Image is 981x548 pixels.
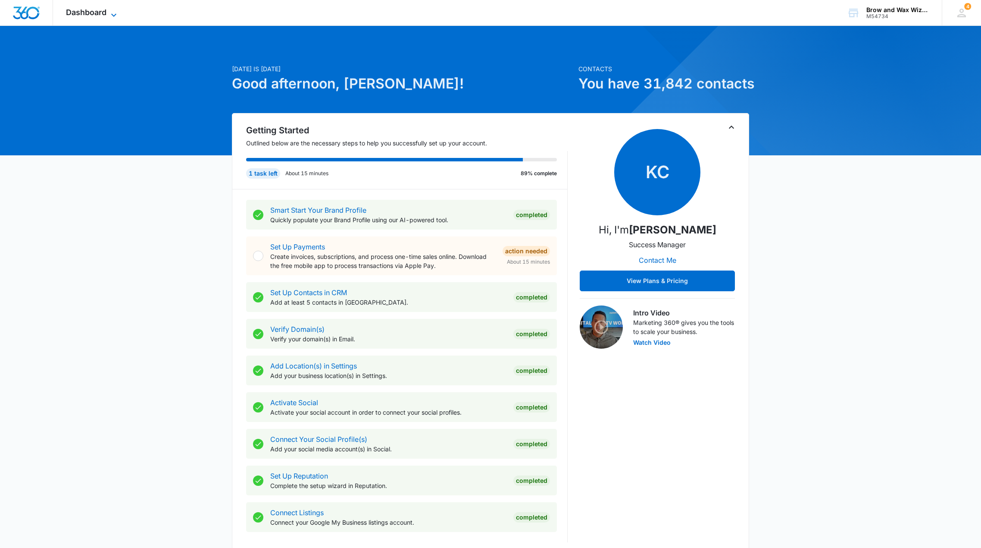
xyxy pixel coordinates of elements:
[630,250,685,271] button: Contact Me
[270,362,357,370] a: Add Location(s) in Settings
[270,334,506,343] p: Verify your domain(s) in Email.
[503,246,550,256] div: Action Needed
[270,398,318,407] a: Activate Social
[513,402,550,413] div: Completed
[270,288,347,297] a: Set Up Contacts in CRM
[513,210,550,220] div: Completed
[232,73,573,94] h1: Good afternoon, [PERSON_NAME]!
[66,8,106,17] span: Dashboard
[270,481,506,490] p: Complete the setup wizard in Reputation.
[629,239,686,250] p: Success Manager
[270,371,506,380] p: Add your business location(s) in Settings.
[270,444,506,454] p: Add your social media account(s) in Social.
[633,340,671,346] button: Watch Video
[513,292,550,302] div: Completed
[270,298,506,307] p: Add at least 5 contacts in [GEOGRAPHIC_DATA].
[866,6,929,13] div: account name
[513,439,550,449] div: Completed
[270,435,367,444] a: Connect Your Social Profile(s)
[270,472,328,480] a: Set Up Reputation
[521,170,557,177] p: 89% complete
[580,271,735,291] button: View Plans & Pricing
[513,329,550,339] div: Completed
[578,73,749,94] h1: You have 31,842 contacts
[270,206,366,214] a: Smart Start Your Brand Profile
[270,252,496,270] p: Create invoices, subscriptions, and process one-time sales online. Download the free mobile app t...
[246,124,568,137] h2: Getting Started
[513,476,550,486] div: Completed
[726,122,737,132] button: Toggle Collapse
[964,3,971,10] span: 4
[614,129,700,215] span: KC
[270,408,506,417] p: Activate your social account in order to connect your social profiles.
[507,258,550,266] span: About 15 minutes
[599,222,716,238] p: Hi, I'm
[578,64,749,73] p: Contacts
[270,215,506,224] p: Quickly populate your Brand Profile using our AI-powered tool.
[285,170,328,177] p: About 15 minutes
[629,224,716,236] strong: [PERSON_NAME]
[866,13,929,19] div: account id
[513,365,550,376] div: Completed
[246,139,568,148] p: Outlined below are the necessary steps to help you successfully set up your account.
[270,325,325,334] a: Verify Domain(s)
[246,168,280,179] div: 1 task left
[270,508,324,517] a: Connect Listings
[513,512,550,523] div: Completed
[270,243,325,251] a: Set Up Payments
[270,518,506,527] p: Connect your Google My Business listings account.
[232,64,573,73] p: [DATE] is [DATE]
[580,305,623,349] img: Intro Video
[633,308,735,318] h3: Intro Video
[633,318,735,336] p: Marketing 360® gives you the tools to scale your business.
[964,3,971,10] div: notifications count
